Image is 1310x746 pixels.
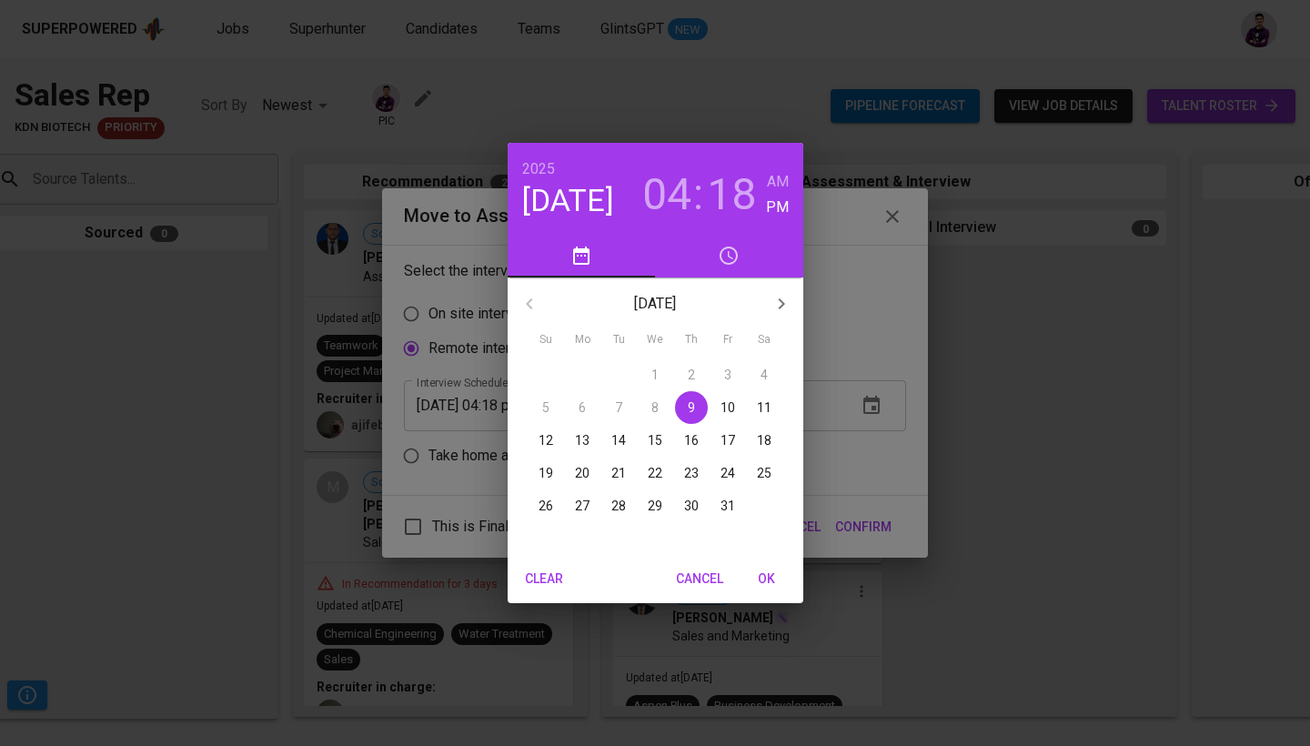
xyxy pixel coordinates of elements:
p: 14 [611,431,626,449]
button: 24 [711,457,744,489]
p: 22 [648,464,662,482]
span: Sa [748,331,781,349]
button: 26 [529,489,562,522]
button: 9 [675,391,708,424]
p: 27 [575,497,589,515]
button: 13 [566,424,599,457]
p: 26 [539,497,553,515]
p: [DATE] [551,293,760,315]
span: Su [529,331,562,349]
p: 23 [684,464,699,482]
button: 04 [642,169,691,220]
button: 10 [711,391,744,424]
button: 16 [675,424,708,457]
p: 25 [757,464,771,482]
span: We [639,331,671,349]
p: 11 [757,398,771,417]
button: PM [766,195,789,220]
button: 18 [707,169,756,220]
button: 22 [639,457,671,489]
button: 2025 [522,156,555,182]
button: 20 [566,457,599,489]
button: 30 [675,489,708,522]
p: 10 [720,398,735,417]
button: [DATE] [522,182,614,220]
button: 14 [602,424,635,457]
p: 17 [720,431,735,449]
span: Mo [566,331,599,349]
p: 9 [688,398,695,417]
button: 23 [675,457,708,489]
button: 19 [529,457,562,489]
p: 16 [684,431,699,449]
h3: : [693,169,703,220]
button: 12 [529,424,562,457]
button: 17 [711,424,744,457]
span: Fr [711,331,744,349]
span: Cancel [676,568,723,590]
button: OK [738,562,796,596]
button: 11 [748,391,781,424]
button: 31 [711,489,744,522]
button: AM [766,169,789,195]
p: 13 [575,431,589,449]
button: 28 [602,489,635,522]
p: 18 [757,431,771,449]
button: Cancel [669,562,731,596]
h6: AM [767,169,789,195]
p: 21 [611,464,626,482]
p: 19 [539,464,553,482]
span: Tu [602,331,635,349]
button: 21 [602,457,635,489]
span: OK [745,568,789,590]
p: 30 [684,497,699,515]
button: 27 [566,489,599,522]
p: 12 [539,431,553,449]
span: Th [675,331,708,349]
button: Clear [515,562,573,596]
p: 15 [648,431,662,449]
p: 24 [720,464,735,482]
button: 29 [639,489,671,522]
p: 31 [720,497,735,515]
p: 29 [648,497,662,515]
button: 25 [748,457,781,489]
p: 20 [575,464,589,482]
button: 18 [748,424,781,457]
p: 28 [611,497,626,515]
button: 15 [639,424,671,457]
span: Clear [522,568,566,590]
